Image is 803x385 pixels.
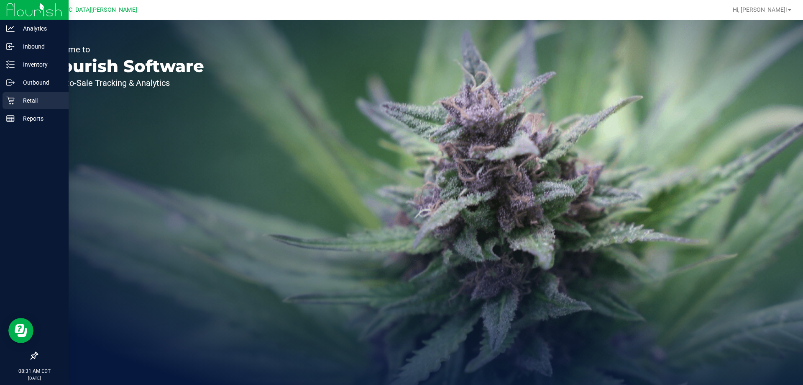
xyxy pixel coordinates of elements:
[6,42,15,51] inline-svg: Inbound
[15,23,65,34] p: Analytics
[45,58,204,75] p: Flourish Software
[6,24,15,33] inline-svg: Analytics
[15,78,65,88] p: Outbound
[6,114,15,123] inline-svg: Reports
[45,45,204,54] p: Welcome to
[6,96,15,105] inline-svg: Retail
[15,41,65,52] p: Inbound
[4,375,65,381] p: [DATE]
[15,114,65,124] p: Reports
[6,78,15,87] inline-svg: Outbound
[15,59,65,70] p: Inventory
[733,6,787,13] span: Hi, [PERSON_NAME]!
[6,60,15,69] inline-svg: Inventory
[15,96,65,106] p: Retail
[8,318,33,343] iframe: Resource center
[34,6,137,13] span: [GEOGRAPHIC_DATA][PERSON_NAME]
[45,79,204,87] p: Seed-to-Sale Tracking & Analytics
[4,367,65,375] p: 08:31 AM EDT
